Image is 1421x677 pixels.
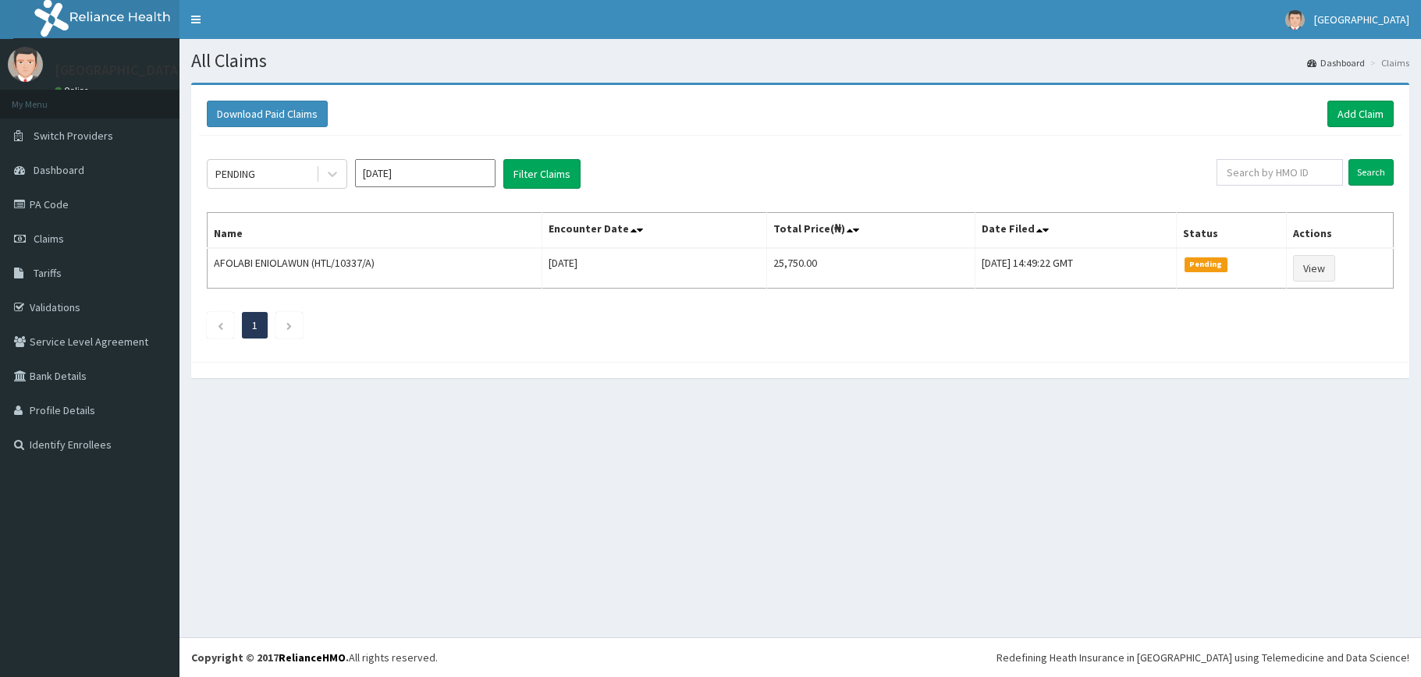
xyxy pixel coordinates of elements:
[208,248,542,289] td: AFOLABI ENIOLAWUN (HTL/10337/A)
[1287,213,1394,249] th: Actions
[542,248,766,289] td: [DATE]
[503,159,581,189] button: Filter Claims
[1314,12,1409,27] span: [GEOGRAPHIC_DATA]
[1217,159,1343,186] input: Search by HMO ID
[1285,10,1305,30] img: User Image
[191,650,349,665] strong: Copyright © 2017 .
[1366,56,1409,69] li: Claims
[286,318,293,332] a: Next page
[1293,255,1335,282] a: View
[208,213,542,249] th: Name
[217,318,224,332] a: Previous page
[215,166,255,182] div: PENDING
[179,637,1421,677] footer: All rights reserved.
[767,248,975,289] td: 25,750.00
[767,213,975,249] th: Total Price(₦)
[34,266,62,280] span: Tariffs
[252,318,258,332] a: Page 1 is your current page
[279,650,346,665] a: RelianceHMO
[55,85,92,96] a: Online
[207,101,328,127] button: Download Paid Claims
[34,163,84,177] span: Dashboard
[1348,159,1394,186] input: Search
[1327,101,1394,127] a: Add Claim
[191,51,1409,71] h1: All Claims
[8,47,43,82] img: User Image
[975,213,1177,249] th: Date Filed
[1307,56,1365,69] a: Dashboard
[55,63,183,77] p: [GEOGRAPHIC_DATA]
[34,232,64,246] span: Claims
[1176,213,1286,249] th: Status
[542,213,766,249] th: Encounter Date
[996,650,1409,665] div: Redefining Heath Insurance in [GEOGRAPHIC_DATA] using Telemedicine and Data Science!
[975,248,1177,289] td: [DATE] 14:49:22 GMT
[355,159,496,187] input: Select Month and Year
[34,129,113,143] span: Switch Providers
[1185,257,1227,271] span: Pending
